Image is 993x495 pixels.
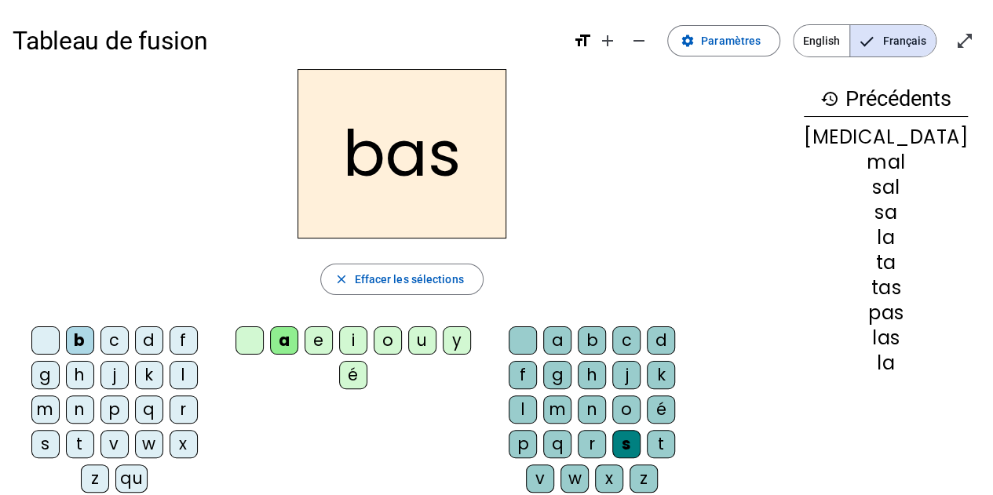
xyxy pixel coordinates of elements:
div: z [630,464,658,493]
div: x [170,430,198,458]
div: la [804,354,968,373]
div: x [595,464,623,493]
div: v [526,464,554,493]
mat-icon: add [598,31,617,50]
div: y [443,326,471,355]
div: las [804,329,968,348]
div: q [543,430,571,458]
div: w [135,430,163,458]
mat-button-toggle-group: Language selection [793,24,936,57]
mat-icon: settings [681,34,695,48]
div: v [100,430,129,458]
div: b [66,326,94,355]
div: [MEDICAL_DATA] [804,128,968,147]
div: s [612,430,641,458]
button: Augmenter la taille de la police [592,25,623,56]
div: n [66,395,94,424]
div: r [578,430,606,458]
div: pas [804,304,968,322]
div: l [509,395,537,424]
span: Français [850,25,936,56]
div: j [100,361,129,389]
mat-icon: format_size [573,31,592,50]
div: t [66,430,94,458]
div: tas [804,278,968,297]
button: Diminuer la taille de la police [623,25,655,56]
div: h [66,361,94,389]
div: sal [804,178,968,197]
div: p [100,395,129,424]
div: g [543,361,571,389]
div: j [612,361,641,389]
h1: Tableau de fusion [13,16,560,66]
div: n [578,395,606,424]
div: a [543,326,571,355]
h2: bas [298,69,506,238]
div: m [31,395,60,424]
mat-icon: remove [630,31,648,50]
div: f [170,326,198,355]
div: é [647,395,675,424]
span: English [794,25,849,56]
div: mal [804,153,968,172]
div: g [31,361,60,389]
button: Paramètres [667,25,780,56]
div: p [509,430,537,458]
div: q [135,395,163,424]
mat-icon: history [820,89,839,108]
div: m [543,395,571,424]
div: é [339,361,367,389]
h3: Précédents [804,82,968,117]
div: o [374,326,402,355]
div: e [305,326,333,355]
div: s [31,430,60,458]
span: Effacer les sélections [354,270,463,289]
div: h [578,361,606,389]
div: i [339,326,367,355]
div: r [170,395,198,424]
div: ta [804,253,968,272]
span: Paramètres [701,31,761,50]
mat-icon: close [334,272,348,286]
div: qu [115,464,148,493]
div: t [647,430,675,458]
div: d [647,326,675,355]
div: o [612,395,641,424]
div: b [578,326,606,355]
div: d [135,326,163,355]
div: f [509,361,537,389]
div: k [647,361,675,389]
button: Effacer les sélections [320,264,483,295]
div: la [804,228,968,247]
div: c [100,326,129,355]
div: w [560,464,589,493]
div: k [135,361,163,389]
div: a [270,326,298,355]
div: c [612,326,641,355]
div: l [170,361,198,389]
div: sa [804,203,968,222]
div: u [408,326,436,355]
div: z [81,464,109,493]
mat-icon: open_in_full [955,31,974,50]
button: Entrer en plein écran [949,25,980,56]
